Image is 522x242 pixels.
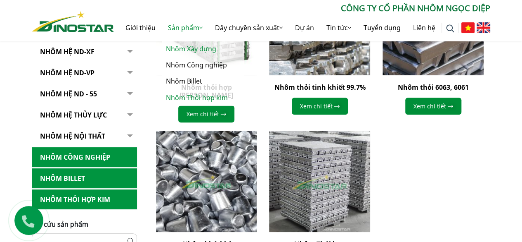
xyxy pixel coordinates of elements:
a: Dây chuyền sản xuất [209,14,289,41]
a: Nhôm thỏi tinh khiết 99.7% [274,83,365,92]
a: Nhôm Billet [162,73,244,89]
a: Giới thiệu [119,14,162,41]
a: Nhôm hệ nội thất [32,126,137,146]
a: Nhôm Hệ ND-VP [32,63,137,83]
img: English [477,22,490,33]
a: Xem chi tiết [405,98,461,115]
a: Sản phẩm [162,14,209,41]
a: Nhôm Hệ ND-XF [32,42,137,62]
img: Nhôm khử khí [156,131,257,232]
a: Nhôm Công nghiệp [162,57,244,73]
a: Liên hệ [407,14,442,41]
img: Nhôm Thỏi hợp kim Silic [269,131,370,232]
a: Nhôm hệ thủy lực [32,105,137,125]
img: search [446,24,454,33]
a: Tin tức [320,14,357,41]
img: Nhôm Dinostar [32,11,114,32]
a: Xem chi tiết [178,105,234,122]
a: Nhôm thỏi 6063, 6061 [398,83,469,92]
a: Nhôm Billet [32,168,137,189]
p: CÔNG TY CỔ PHẦN NHÔM NGỌC DIỆP [114,2,490,14]
a: Dự án [289,14,320,41]
a: NHÔM HỆ ND - 55 [32,84,137,104]
a: Nhôm Thỏi hợp kim [162,90,244,106]
a: Nhôm Công nghiệp [32,147,137,168]
img: Tiếng Việt [461,22,475,33]
a: Tuyển dụng [357,14,407,41]
a: Nhôm Xây dựng [162,41,244,57]
a: Xem chi tiết [292,98,348,115]
a: Nhôm Thỏi hợp kim [32,189,137,210]
span: Tra cứu sản phẩm [32,220,88,229]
